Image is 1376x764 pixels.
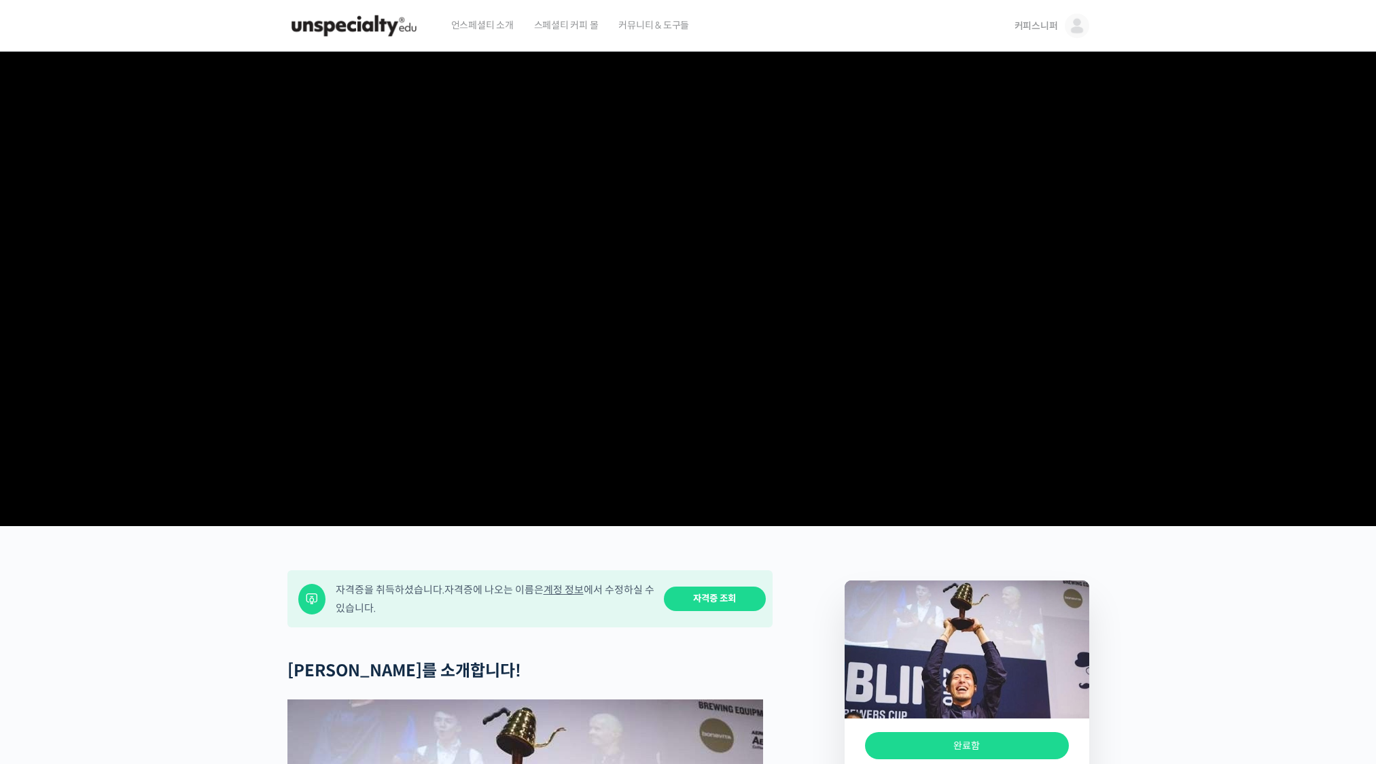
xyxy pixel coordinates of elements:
h2: [PERSON_NAME]를 소개합니다! [287,661,773,681]
a: 자격증 조회 [664,587,766,612]
span: 커피스니퍼 [1015,20,1058,32]
div: 자격증을 취득하셨습니다. 자격증에 나오는 이름은 에서 수정하실 수 있습니다. [336,580,655,617]
a: 계정 정보 [544,583,584,596]
div: 완료함 [865,732,1069,760]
